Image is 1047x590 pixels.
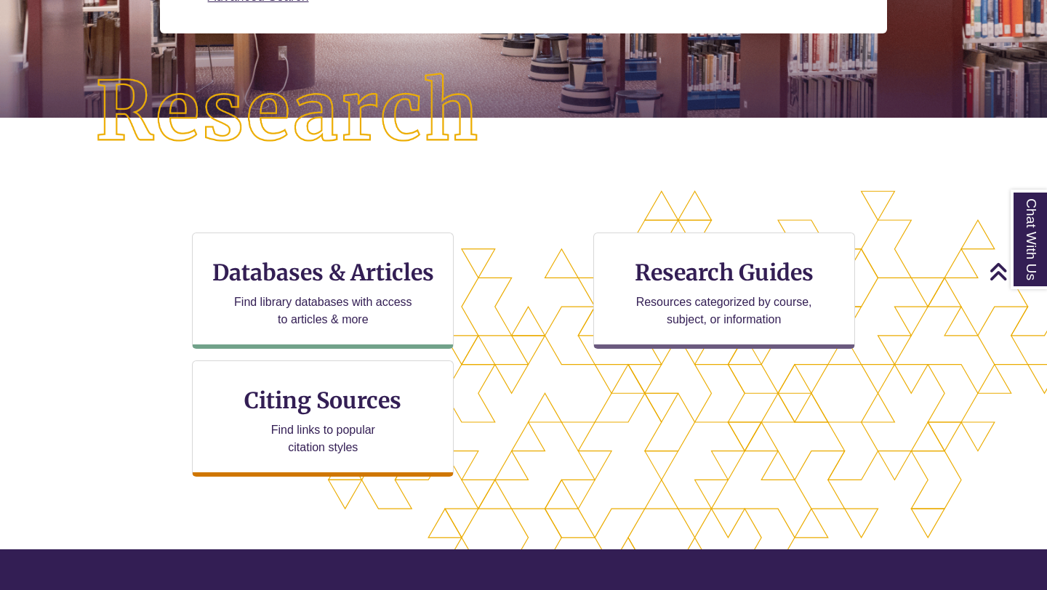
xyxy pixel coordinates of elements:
[228,294,418,328] p: Find library databases with access to articles & more
[606,259,843,286] h3: Research Guides
[252,421,394,456] p: Find links to popular citation styles
[192,233,454,349] a: Databases & Articles Find library databases with access to articles & more
[989,262,1043,281] a: Back to Top
[192,360,454,477] a: Citing Sources Find links to popular citation styles
[629,294,819,328] p: Resources categorized by course, subject, or information
[235,387,412,414] h3: Citing Sources
[52,31,523,194] img: Research
[593,233,855,349] a: Research Guides Resources categorized by course, subject, or information
[204,259,441,286] h3: Databases & Articles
